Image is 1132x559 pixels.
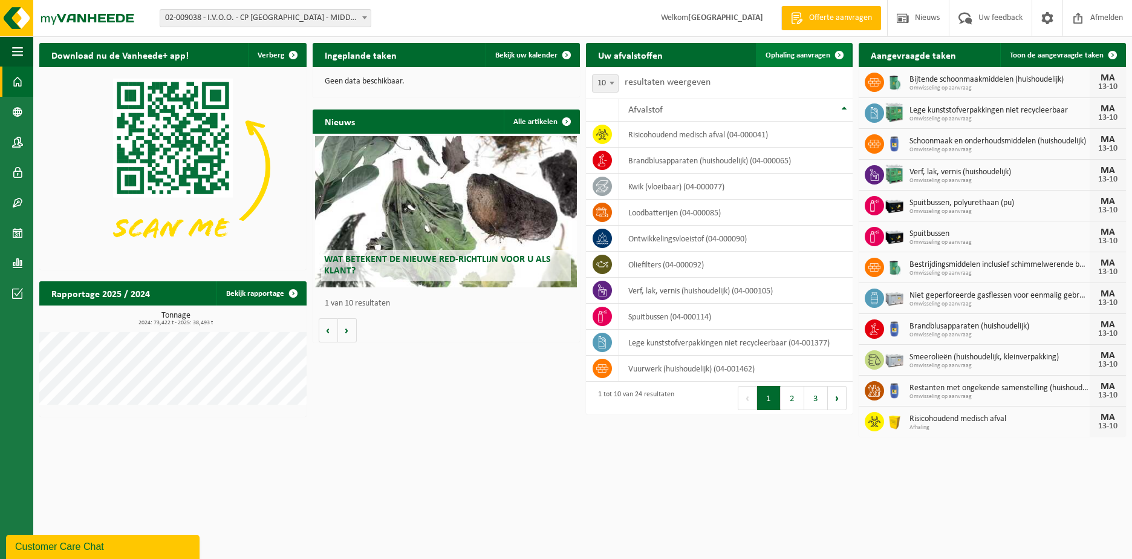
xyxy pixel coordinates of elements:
img: PB-HB-1400-HPE-GN-11 [884,101,905,123]
iframe: chat widget [6,532,202,559]
span: Toon de aangevraagde taken [1010,51,1104,59]
td: brandblusapparaten (huishoudelijk) (04-000065) [619,148,853,174]
div: MA [1096,382,1120,391]
button: 1 [757,386,781,410]
span: Omwisseling op aanvraag [909,208,1090,215]
div: 13-10 [1096,391,1120,400]
span: Omwisseling op aanvraag [909,239,1090,246]
span: Lege kunststofverpakkingen niet recycleerbaar [909,106,1090,116]
span: Omwisseling op aanvraag [909,332,1090,339]
h2: Ingeplande taken [313,43,409,67]
h2: Uw afvalstoffen [586,43,675,67]
span: Omwisseling op aanvraag [909,393,1090,400]
img: PB-LB-0680-HPE-BK-11 [884,194,905,215]
span: 02-009038 - I.V.O.O. - CP MIDDELKERKE - MIDDELKERKE [160,9,371,27]
div: MA [1096,73,1120,83]
img: PB-HB-1400-HPE-GN-11 [884,163,905,185]
img: PB-LB-0680-HPE-GY-11 [884,348,905,369]
div: MA [1096,289,1120,299]
div: 13-10 [1096,114,1120,122]
div: MA [1096,104,1120,114]
span: Wat betekent de nieuwe RED-richtlijn voor u als klant? [324,255,551,276]
button: Next [828,386,847,410]
div: 13-10 [1096,299,1120,307]
div: 13-10 [1096,268,1120,276]
td: vuurwerk (huishoudelijk) (04-001462) [619,356,853,382]
div: MA [1096,135,1120,145]
div: 13-10 [1096,237,1120,246]
p: 1 van 10 resultaten [325,299,574,308]
td: oliefilters (04-000092) [619,252,853,278]
div: 13-10 [1096,145,1120,153]
td: Lege kunststofverpakkingen niet recycleerbaar (04-001377) [619,330,853,356]
span: Smeerolieën (huishoudelijk, kleinverpakking) [909,353,1090,362]
img: PB-OT-0120-HPE-00-02 [884,379,905,400]
span: 10 [592,74,619,93]
span: Offerte aanvragen [806,12,875,24]
span: Omwisseling op aanvraag [909,362,1090,370]
span: Spuitbussen [909,229,1090,239]
a: Bekijk rapportage [216,281,305,306]
td: risicohoudend medisch afval (04-000041) [619,122,853,148]
p: Geen data beschikbaar. [325,77,568,86]
span: Spuitbussen, polyurethaan (pu) [909,198,1090,208]
button: Verberg [248,43,305,67]
div: MA [1096,413,1120,422]
span: 02-009038 - I.V.O.O. - CP MIDDELKERKE - MIDDELKERKE [160,10,371,27]
div: 13-10 [1096,83,1120,91]
span: 10 [593,75,618,92]
a: Wat betekent de nieuwe RED-richtlijn voor u als klant? [315,136,577,287]
div: 13-10 [1096,330,1120,338]
a: Toon de aangevraagde taken [1000,43,1125,67]
h2: Nieuws [313,110,367,133]
span: Afhaling [909,424,1090,431]
img: PB-OT-0200-MET-00-02 [884,256,905,276]
button: 2 [781,386,804,410]
span: Bekijk uw kalender [495,51,558,59]
h2: Rapportage 2025 / 2024 [39,281,162,305]
div: MA [1096,258,1120,268]
span: Restanten met ongekende samenstelling (huishoudelijk) [909,384,1090,393]
img: PB-OT-0200-MET-00-02 [884,71,905,91]
span: Omwisseling op aanvraag [909,270,1090,277]
div: MA [1096,166,1120,175]
div: 13-10 [1096,361,1120,369]
span: 2024: 73,422 t - 2025: 38,493 t [45,320,307,326]
img: PB-OT-0120-HPE-00-02 [884,132,905,153]
span: Omwisseling op aanvraag [909,177,1090,185]
div: 13-10 [1096,175,1120,184]
span: Omwisseling op aanvraag [909,301,1090,308]
span: Brandblusapparaten (huishoudelijk) [909,322,1090,332]
div: 13-10 [1096,206,1120,215]
h2: Download nu de Vanheede+ app! [39,43,201,67]
div: MA [1096,227,1120,237]
label: resultaten weergeven [625,77,711,87]
a: Bekijk uw kalender [486,43,579,67]
td: loodbatterijen (04-000085) [619,200,853,226]
span: Ophaling aanvragen [766,51,830,59]
span: Omwisseling op aanvraag [909,85,1090,92]
td: spuitbussen (04-000114) [619,304,853,330]
span: Omwisseling op aanvraag [909,146,1090,154]
div: 13-10 [1096,422,1120,431]
span: Risicohoudend medisch afval [909,414,1090,424]
img: PB-LB-0680-HPE-BK-11 [884,225,905,246]
span: Bestrijdingsmiddelen inclusief schimmelwerende beschermingsmiddelen (huishoudeli... [909,260,1090,270]
div: MA [1096,351,1120,361]
div: MA [1096,320,1120,330]
div: 1 tot 10 van 24 resultaten [592,385,674,411]
button: Vorige [319,318,338,342]
a: Offerte aanvragen [781,6,881,30]
span: Verberg [258,51,284,59]
span: Afvalstof [628,105,663,115]
td: ontwikkelingsvloeistof (04-000090) [619,226,853,252]
span: Schoonmaak en onderhoudsmiddelen (huishoudelijk) [909,137,1090,146]
span: Bijtende schoonmaakmiddelen (huishoudelijk) [909,75,1090,85]
span: Omwisseling op aanvraag [909,116,1090,123]
strong: [GEOGRAPHIC_DATA] [688,13,763,22]
a: Ophaling aanvragen [756,43,851,67]
td: verf, lak, vernis (huishoudelijk) (04-000105) [619,278,853,304]
td: kwik (vloeibaar) (04-000077) [619,174,853,200]
span: Niet geperforeerde gasflessen voor eenmalig gebruik (huishoudelijk) [909,291,1090,301]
